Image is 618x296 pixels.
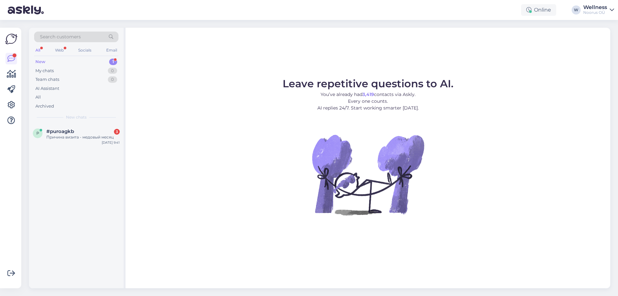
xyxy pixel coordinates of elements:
div: My chats [35,68,54,74]
div: All [35,94,41,100]
div: 1 [109,59,117,65]
div: Socials [77,46,93,54]
img: No Chat active [310,117,426,233]
div: Online [521,4,556,16]
span: #puroagkb [46,129,74,134]
p: You’ve already had contacts via Askly. Every one counts. AI replies 24/7. Start working smarter [... [283,91,454,111]
div: AI Assistant [35,85,59,92]
div: W [572,5,581,14]
span: New chats [66,114,87,120]
span: p [36,131,39,136]
b: 3,419 [362,91,374,97]
span: Leave repetitive questions to AI. [283,77,454,90]
div: 0 [108,76,117,83]
div: [DATE] 9:41 [102,140,120,145]
div: New [35,59,45,65]
div: Noorus OÜ [583,10,607,15]
div: Причина визита - медовый месяц [46,134,120,140]
a: WellnessNoorus OÜ [583,5,614,15]
div: 3 [114,129,120,135]
div: Web [54,46,65,54]
div: Email [105,46,118,54]
div: Team chats [35,76,59,83]
div: 0 [108,68,117,74]
div: All [34,46,42,54]
div: Archived [35,103,54,110]
span: Search customers [40,33,81,40]
div: Wellness [583,5,607,10]
img: Askly Logo [5,33,17,45]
